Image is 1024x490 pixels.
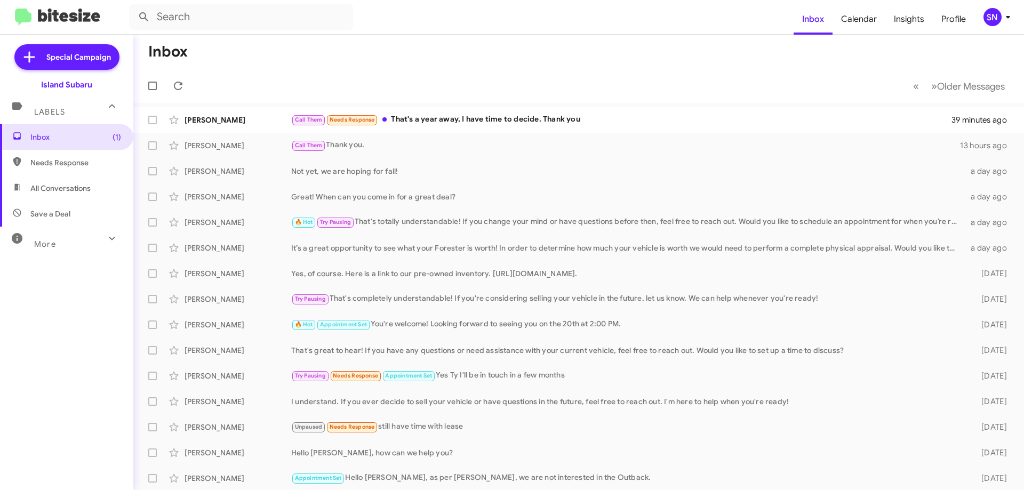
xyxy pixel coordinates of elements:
div: [PERSON_NAME] [185,268,291,279]
nav: Page navigation example [907,75,1011,97]
span: Needs Response [330,116,375,123]
span: Inbox [30,132,121,142]
span: Labels [34,107,65,117]
div: still have time with lease [291,421,964,433]
div: Hello [PERSON_NAME], how can we help you? [291,447,964,458]
span: More [34,239,56,249]
div: a day ago [964,191,1015,202]
span: Appointment Set [385,372,432,379]
div: It’s a great opportunity to see what your Forester is worth! In order to determine how much your ... [291,243,964,253]
div: a day ago [964,217,1015,228]
div: [DATE] [964,473,1015,484]
div: a day ago [964,243,1015,253]
input: Search [129,4,353,30]
div: That's a year away, I have time to decide. Thank you [291,114,951,126]
span: Special Campaign [46,52,111,62]
div: a day ago [964,166,1015,176]
div: [DATE] [964,319,1015,330]
div: [DATE] [964,371,1015,381]
a: Special Campaign [14,44,119,70]
span: 🔥 Hot [295,321,313,328]
div: [DATE] [964,396,1015,407]
span: Appointment Set [320,321,367,328]
span: Call Them [295,142,323,149]
div: Yes, of course. Here is a link to our pre-owned inventory. [URL][DOMAIN_NAME]. [291,268,964,279]
button: Previous [907,75,925,97]
span: Try Pausing [295,372,326,379]
span: Appointment Set [295,475,342,481]
div: Thank you. [291,139,960,151]
span: Needs Response [30,157,121,168]
div: 39 minutes ago [951,115,1015,125]
div: [PERSON_NAME] [185,447,291,458]
button: SN [974,8,1012,26]
span: » [931,79,937,93]
div: [DATE] [964,422,1015,432]
div: [PERSON_NAME] [185,422,291,432]
div: That's great to hear! If you have any questions or need assistance with your current vehicle, fee... [291,345,964,356]
div: [PERSON_NAME] [185,217,291,228]
div: That's completely understandable! If you're considering selling your vehicle in the future, let u... [291,293,964,305]
div: [PERSON_NAME] [185,371,291,381]
div: [DATE] [964,294,1015,304]
div: [PERSON_NAME] [185,294,291,304]
div: [DATE] [964,345,1015,356]
a: Insights [885,4,933,35]
div: Great! When can you come in for a great deal? [291,191,964,202]
span: Needs Response [333,372,378,379]
span: (1) [113,132,121,142]
div: [PERSON_NAME] [185,191,291,202]
div: That's totally understandable! If you change your mind or have questions before then, feel free t... [291,216,964,228]
div: Hello [PERSON_NAME], as per [PERSON_NAME], we are not interested in the Outback. [291,472,964,484]
span: All Conversations [30,183,91,194]
div: [PERSON_NAME] [185,319,291,330]
div: Not yet, we are hoping for fall! [291,166,964,176]
div: [PERSON_NAME] [185,140,291,151]
button: Next [925,75,1011,97]
div: [PERSON_NAME] [185,396,291,407]
div: [PERSON_NAME] [185,115,291,125]
span: Save a Deal [30,208,70,219]
div: SN [983,8,1002,26]
a: Profile [933,4,974,35]
div: You're welcome! Looking forward to seeing you on the 20th at 2:00 PM. [291,318,964,331]
span: Call Them [295,116,323,123]
div: [DATE] [964,447,1015,458]
div: [PERSON_NAME] [185,473,291,484]
span: « [913,79,919,93]
div: [DATE] [964,268,1015,279]
h1: Inbox [148,43,188,60]
a: Inbox [794,4,833,35]
span: Unpaused [295,423,323,430]
div: [PERSON_NAME] [185,243,291,253]
span: Needs Response [330,423,375,430]
a: Calendar [833,4,885,35]
div: [PERSON_NAME] [185,345,291,356]
span: 🔥 Hot [295,219,313,226]
div: [PERSON_NAME] [185,166,291,176]
span: Try Pausing [295,295,326,302]
span: Try Pausing [320,219,351,226]
span: Older Messages [937,81,1005,92]
div: I understand. If you ever decide to sell your vehicle or have questions in the future, feel free ... [291,396,964,407]
div: Yes Ty I'll be in touch in a few months [291,369,964,382]
div: 13 hours ago [960,140,1015,151]
div: Island Subaru [41,79,92,90]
